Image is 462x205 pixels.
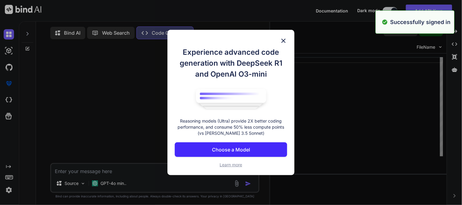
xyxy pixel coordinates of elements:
p: Successfully signed in [390,18,451,26]
button: Choose a Model [175,142,287,157]
p: Reasoning models (Ultra) provide 2X better coding performance, and consume 50% less compute point... [175,118,287,136]
img: bind logo [192,86,271,112]
h1: Experience advanced code generation with DeepSeek R1 and OpenAI O3-mini [175,47,287,80]
p: Choose a Model [212,146,250,153]
img: close [280,37,287,44]
img: alert [382,18,388,26]
span: Learn more [220,162,242,167]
